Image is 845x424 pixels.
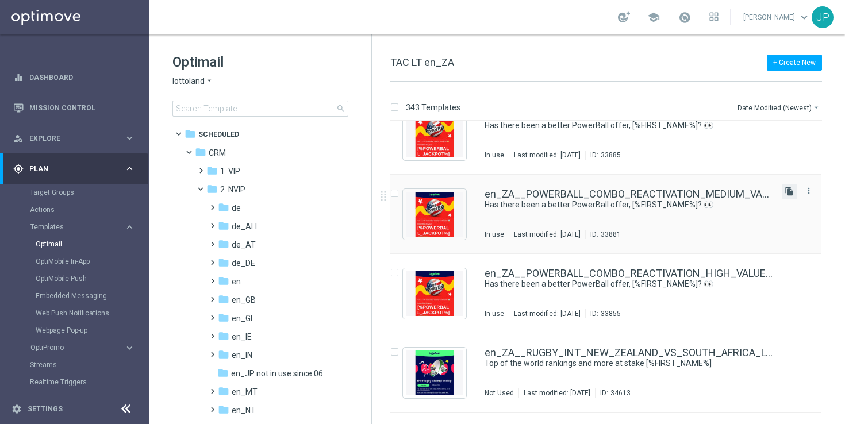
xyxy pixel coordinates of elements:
i: folder [206,183,218,195]
div: Realtime Triggers [30,373,148,391]
i: keyboard_arrow_right [124,133,135,144]
img: 34613.jpeg [406,350,463,395]
div: In use [485,309,504,318]
a: Embedded Messaging [36,291,120,300]
i: file_copy [785,187,794,196]
i: folder [218,202,229,213]
a: Streams [30,360,120,369]
i: folder [218,386,229,397]
i: folder [218,220,229,232]
div: Webpage Pop-up [36,322,148,339]
span: de_AT [232,240,256,250]
div: equalizer Dashboard [13,73,136,82]
div: ID: [585,309,621,318]
i: folder [218,294,229,305]
div: Streams [30,356,148,373]
i: folder [185,128,196,140]
span: en_MT [232,387,258,397]
i: folder [218,257,229,268]
span: en_IN [232,350,252,360]
span: OptiPromo [30,344,113,351]
div: Templates keyboard_arrow_right [30,222,136,232]
span: Explore [29,135,124,142]
span: search [336,104,345,113]
div: Mission Control [13,103,136,113]
a: Has there been a better PowerBall offer, [%FIRST_NAME%]? 👀 [485,120,746,131]
div: OptiPromo keyboard_arrow_right [30,343,136,352]
i: folder [195,147,206,158]
div: Not Used [485,388,514,398]
i: folder [218,238,229,250]
div: Press SPACE to select this row. [379,333,843,413]
div: Plan [13,164,124,174]
span: 2. NVIP [220,184,245,195]
div: Web Push Notifications [36,304,148,322]
a: Target Groups [30,188,120,197]
div: Mission Control [13,92,135,123]
a: Optimail [36,240,120,249]
a: Actions [30,205,120,214]
span: Templates [30,223,113,230]
button: gps_fixed Plan keyboard_arrow_right [13,164,136,174]
div: 33881 [601,230,621,239]
span: 1. VIP [220,166,240,176]
i: person_search [13,133,24,144]
a: Settings [28,406,63,413]
div: 34613 [610,388,631,398]
i: settings [11,404,22,414]
button: + Create New [767,55,822,71]
span: Plan [29,165,124,172]
a: Mission Control [29,92,135,123]
img: 33885.jpeg [406,113,463,157]
div: Embedded Messaging [36,287,148,304]
span: de_ALL [232,221,259,232]
span: school [647,11,660,24]
span: TAC LT en_ZA [390,56,454,68]
i: arrow_drop_down [205,76,214,87]
h1: Optimail [172,53,348,71]
span: Scheduled [198,129,239,140]
span: lottoland [172,76,205,87]
div: Templates [30,223,124,230]
div: 33885 [601,151,621,160]
div: OptiPromo [30,344,124,351]
a: OptiMobile In-App [36,257,120,266]
i: arrow_drop_down [812,103,821,112]
i: folder [217,367,229,379]
div: ID: [595,388,631,398]
div: Last modified: [DATE] [509,309,585,318]
div: 33855 [601,309,621,318]
i: folder [218,312,229,323]
i: equalizer [13,72,24,83]
i: folder [206,165,218,176]
i: more_vert [804,186,813,195]
a: Realtime Triggers [30,377,120,387]
i: gps_fixed [13,164,24,174]
span: keyboard_arrow_down [798,11,811,24]
button: file_copy [782,184,797,199]
div: Dashboard [13,62,135,92]
a: en_ZA__RUGBY_INT_NEW_ZEALAND_VS_SOUTH_AFRICA_LOTTO_COMBO__EMT_ALL_EM_TAC_LT [485,348,773,358]
div: OptiMobile In-App [36,253,148,270]
a: Dashboard [29,62,135,92]
i: keyboard_arrow_right [124,222,135,233]
div: Explore [13,133,124,144]
i: keyboard_arrow_right [124,342,135,353]
div: In use [485,151,504,160]
a: Webpage Pop-up [36,326,120,335]
div: Press SPACE to select this row. [379,254,843,333]
span: de_DE [232,258,255,268]
span: en_JP not in use since 06/2025 [231,368,331,379]
a: Has there been a better PowerBall offer, [%FIRST_NAME%]? 👀 [485,199,746,210]
button: person_search Explore keyboard_arrow_right [13,134,136,143]
div: Target Groups [30,184,148,201]
p: 343 Templates [406,102,460,113]
div: Templates [30,218,148,339]
a: Web Push Notifications [36,309,120,318]
img: 33881.jpeg [406,192,463,237]
span: de [232,203,241,213]
i: folder [218,349,229,360]
img: 33855.jpeg [406,271,463,316]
